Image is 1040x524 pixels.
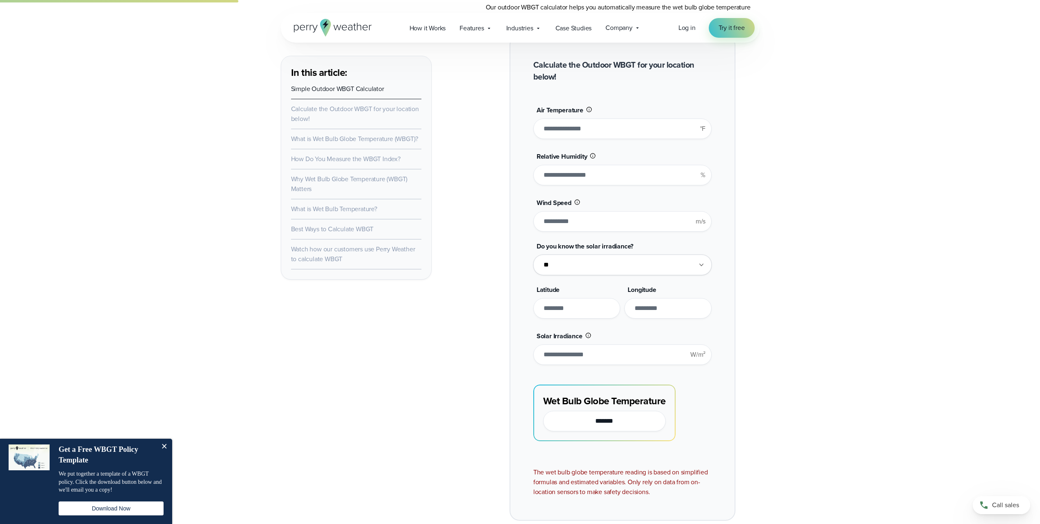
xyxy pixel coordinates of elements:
[403,20,453,36] a: How it Works
[678,23,696,32] span: Log in
[291,134,419,144] a: What is Wet Bulb Globe Temperature (WBGT)?
[291,104,419,123] a: Calculate the Outdoor WBGT for your location below!
[537,331,583,341] span: Solar Irradiance
[548,20,599,36] a: Case Studies
[533,467,712,497] div: The wet bulb globe temperature reading is based on simplified formulas and estimated variables. O...
[973,496,1030,514] a: Call sales
[506,23,533,33] span: Industries
[628,285,656,294] span: Longitude
[410,23,446,33] span: How it Works
[9,444,50,470] img: dialog featured image
[291,204,377,214] a: What is Wet Bulb Temperature?
[709,18,755,38] a: Try it free
[460,23,484,33] span: Features
[156,439,172,455] button: Close
[537,241,633,251] span: Do you know the solar irradiance?
[537,105,583,115] span: Air Temperature
[291,154,401,164] a: How Do You Measure the WBGT Index?
[291,66,421,79] h3: In this article:
[291,224,374,234] a: Best Ways to Calculate WBGT
[291,244,415,264] a: Watch how our customers use Perry Weather to calculate WBGT
[291,174,408,194] a: Why Wet Bulb Globe Temperature (WBGT) Matters
[678,23,696,33] a: Log in
[992,500,1019,510] span: Call sales
[537,285,560,294] span: Latitude
[719,23,745,33] span: Try it free
[59,444,155,465] h4: Get a Free WBGT Policy Template
[291,84,384,93] a: Simple Outdoor WBGT Calculator
[555,23,592,33] span: Case Studies
[59,501,164,515] button: Download Now
[486,2,760,22] p: Our outdoor WBGT calculator helps you automatically measure the wet bulb globe temperature quickl...
[605,23,633,33] span: Company
[59,470,164,494] p: We put together a template of a WBGT policy. Click the download button below and we'll email you ...
[537,198,571,207] span: Wind Speed
[533,59,712,83] h2: Calculate the Outdoor WBGT for your location below!
[537,152,587,161] span: Relative Humidity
